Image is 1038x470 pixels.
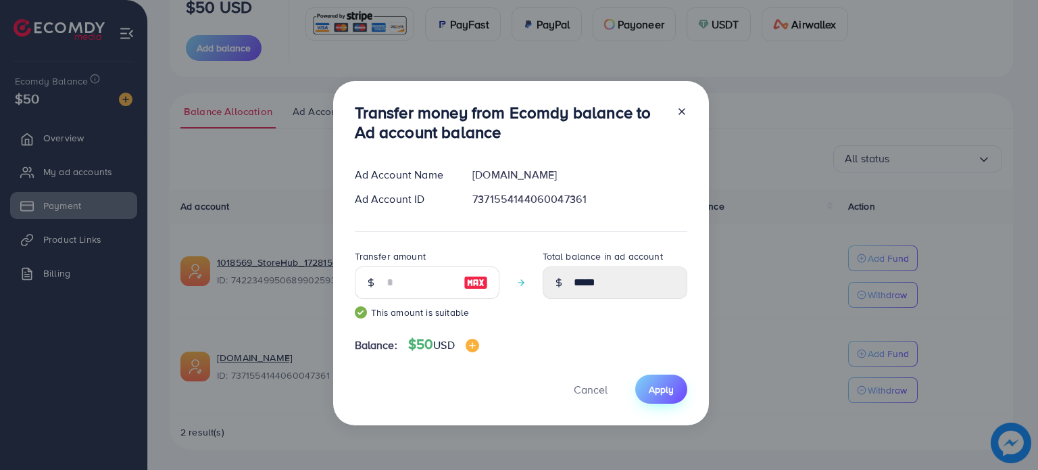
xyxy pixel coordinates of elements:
div: Ad Account Name [344,167,462,183]
img: guide [355,306,367,319]
label: Total balance in ad account [543,250,663,263]
img: image [464,275,488,291]
button: Apply [635,375,687,404]
span: Cancel [574,382,608,397]
span: Apply [649,383,674,396]
div: Ad Account ID [344,191,462,207]
span: USD [433,337,454,352]
h4: $50 [408,336,479,353]
h3: Transfer money from Ecomdy balance to Ad account balance [355,103,666,142]
div: 7371554144060047361 [462,191,697,207]
img: image [466,339,479,352]
span: Balance: [355,337,397,353]
button: Cancel [557,375,624,404]
small: This amount is suitable [355,306,499,319]
div: [DOMAIN_NAME] [462,167,697,183]
label: Transfer amount [355,250,426,263]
